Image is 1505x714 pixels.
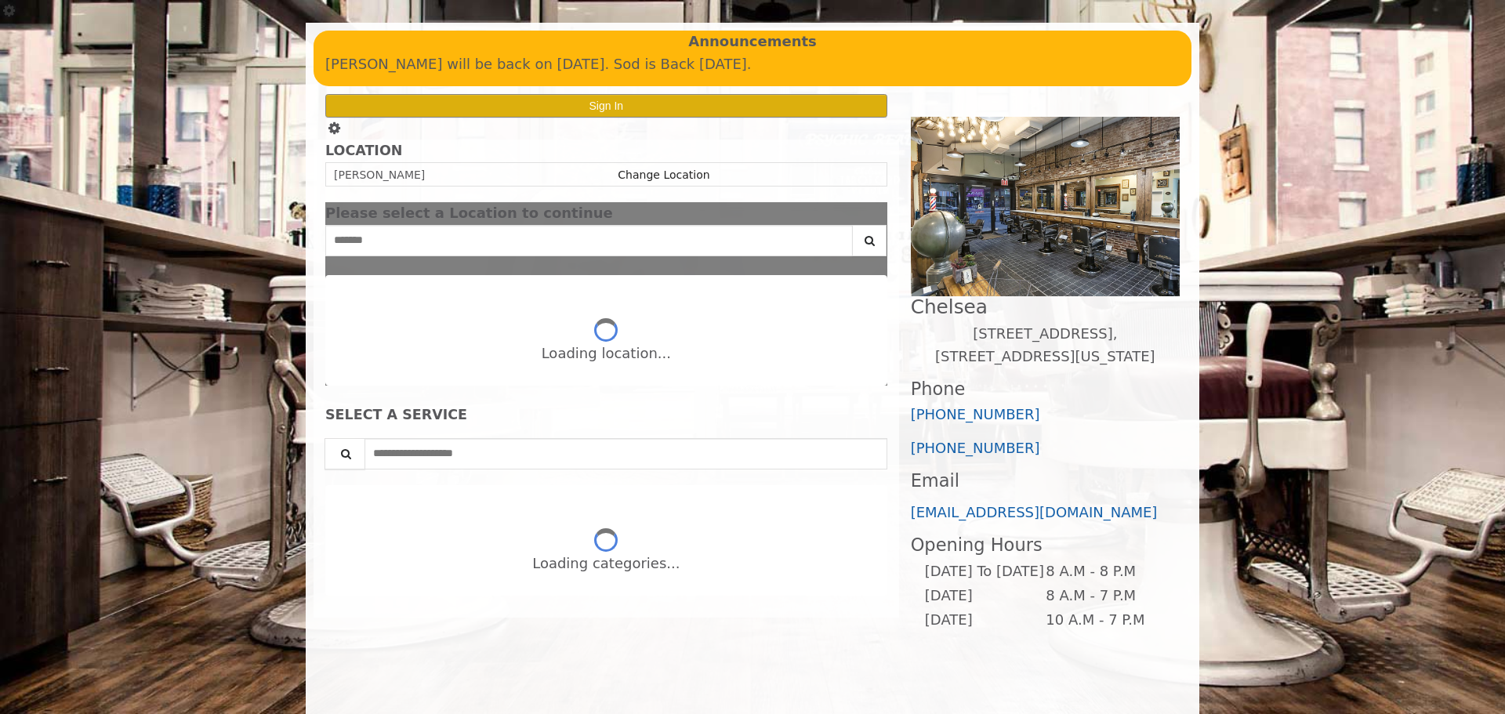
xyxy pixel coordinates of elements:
div: SELECT A SERVICE [325,408,887,422]
td: [DATE] [924,608,1045,632]
td: 8 A.M - 8 P.M [1045,560,1166,584]
h2: Chelsea [911,296,1180,317]
button: Sign In [325,94,887,117]
span: Please select a Location to continue [325,205,613,221]
b: LOCATION [325,143,402,158]
button: close dialog [864,208,887,219]
td: 10 A.M - 7 P.M [1045,608,1166,632]
p: [STREET_ADDRESS],[STREET_ADDRESS][US_STATE] [911,323,1180,368]
td: [DATE] [924,584,1045,608]
b: Announcements [688,31,817,53]
button: Service Search [325,438,365,469]
h3: Opening Hours [911,535,1180,555]
a: Change Location [618,169,709,181]
div: Loading categories... [532,553,680,575]
i: Search button [861,235,879,246]
td: 8 A.M - 7 P.M [1045,584,1166,608]
td: [DATE] To [DATE] [924,560,1045,584]
input: Search Center [325,225,853,256]
p: [PERSON_NAME] will be back on [DATE]. Sod is Back [DATE]. [325,53,1180,76]
div: Loading location... [542,343,671,365]
h3: Email [911,471,1180,491]
div: Center Select [325,225,887,264]
span: [PERSON_NAME] [334,169,425,181]
a: [PHONE_NUMBER] [911,440,1040,456]
a: [EMAIL_ADDRESS][DOMAIN_NAME] [911,504,1158,520]
h3: Phone [911,379,1180,399]
a: [PHONE_NUMBER] [911,406,1040,422]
